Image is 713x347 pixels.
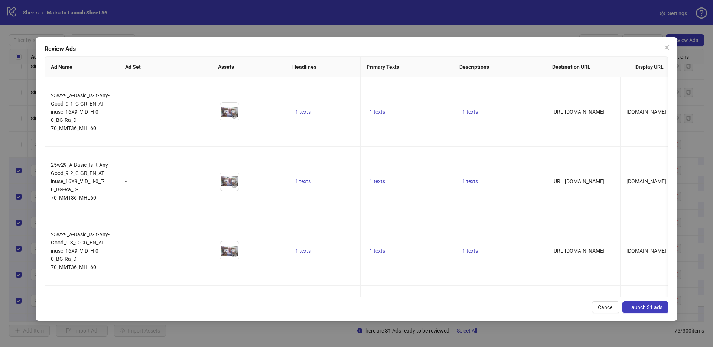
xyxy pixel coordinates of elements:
span: close [664,45,670,51]
span: 1 texts [295,178,311,184]
img: Asset 1 [220,241,239,260]
button: 1 texts [292,246,314,255]
img: Asset 1 [220,172,239,191]
span: [DOMAIN_NAME] [626,178,666,184]
span: 1 texts [369,109,385,115]
th: Assets [212,57,286,77]
button: 1 texts [459,177,481,186]
th: Destination URL [546,57,629,77]
img: Asset 1 [220,103,239,121]
span: 1 texts [369,178,385,184]
button: Close [661,42,673,53]
button: 1 texts [367,246,388,255]
button: Preview [230,251,239,260]
th: Headlines [286,57,361,77]
span: eye [232,114,237,119]
span: eye [232,184,237,189]
th: Ad Set [119,57,212,77]
button: Preview [230,182,239,191]
button: Cancel [592,301,619,313]
div: - [125,108,206,116]
span: [DOMAIN_NAME] [626,248,666,254]
span: [URL][DOMAIN_NAME] [552,178,605,184]
th: Ad Name [45,57,119,77]
span: 1 texts [462,248,478,254]
span: Launch 31 ads [628,304,662,310]
div: - [125,247,206,255]
button: 1 texts [459,107,481,116]
th: Descriptions [453,57,546,77]
div: - [125,177,206,185]
span: 25w29_A-Basic_Is-It-Any-Good_9-1_C-GR_EN_AT-inuse_16X9_VID_H-0_T-0_BG-Ra_D-70_MMT36_MHL60 [51,93,110,131]
span: 25w29_A-Basic_Is-It-Any-Good_9-3_C-GR_EN_AT-inuse_16X9_VID_H-0_T-0_BG-Ra_D-70_MMT36_MHL60 [51,231,110,270]
button: 1 texts [292,177,314,186]
button: 1 texts [459,246,481,255]
button: Preview [230,112,239,121]
span: 1 texts [462,178,478,184]
span: [DOMAIN_NAME] [626,109,666,115]
span: 1 texts [369,248,385,254]
span: [URL][DOMAIN_NAME] [552,248,605,254]
th: Display URL [629,57,704,77]
button: 1 texts [367,177,388,186]
span: [URL][DOMAIN_NAME] [552,109,605,115]
span: eye [232,253,237,258]
span: 1 texts [295,248,311,254]
button: 1 texts [292,107,314,116]
th: Primary Texts [361,57,453,77]
span: 25w29_A-Basic_Is-It-Any-Good_9-2_C-GR_EN_AT-inuse_16X9_VID_H-0_T-0_BG-Ra_D-70_MMT36_MHL60 [51,162,110,201]
span: Cancel [598,304,613,310]
div: Review Ads [45,45,668,53]
button: Launch 31 ads [622,301,668,313]
span: 1 texts [462,109,478,115]
button: 1 texts [367,107,388,116]
span: 1 texts [295,109,311,115]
